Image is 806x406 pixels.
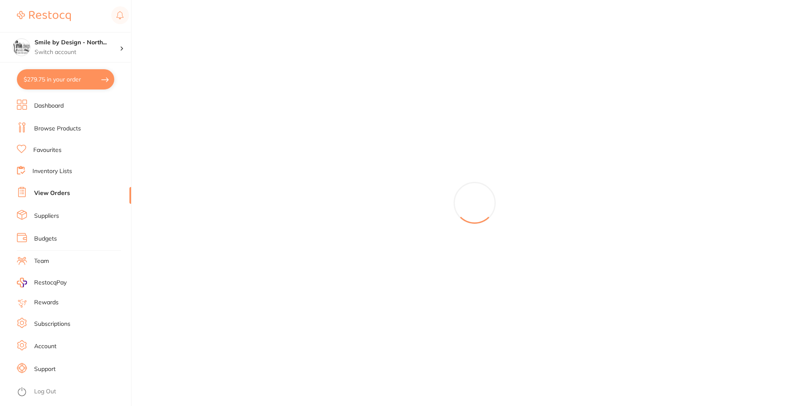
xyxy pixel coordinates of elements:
button: Log Out [17,385,129,399]
a: Budgets [34,235,57,243]
span: RestocqPay [34,279,67,287]
h4: Smile by Design - North Sydney [35,38,120,47]
a: Inventory Lists [32,167,72,176]
img: RestocqPay [17,278,27,287]
a: View Orders [34,189,70,198]
a: Suppliers [34,212,59,220]
a: Log Out [34,387,56,396]
a: Browse Products [34,125,81,133]
a: Account [34,342,56,351]
a: RestocqPay [17,278,67,287]
a: Favourites [33,146,62,154]
a: Support [34,365,56,374]
p: Switch account [35,48,120,57]
a: Subscriptions [34,320,70,328]
a: Restocq Logo [17,6,71,26]
a: Rewards [34,298,59,307]
a: Dashboard [34,102,64,110]
a: Team [34,257,49,265]
img: Smile by Design - North Sydney [13,39,30,56]
button: $279.75 in your order [17,69,114,89]
img: Restocq Logo [17,11,71,21]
